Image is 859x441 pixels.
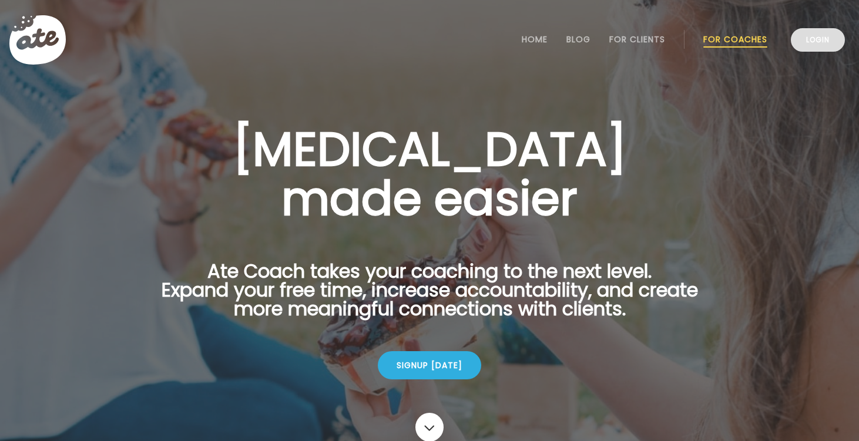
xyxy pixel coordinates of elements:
p: Ate Coach takes your coaching to the next level. Expand your free time, increase accountability, ... [143,262,716,332]
a: Login [791,28,845,52]
a: Home [522,35,548,44]
h1: [MEDICAL_DATA] made easier [143,124,716,223]
a: Blog [566,35,590,44]
a: For Clients [609,35,665,44]
div: Signup [DATE] [378,351,481,379]
a: For Coaches [703,35,767,44]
